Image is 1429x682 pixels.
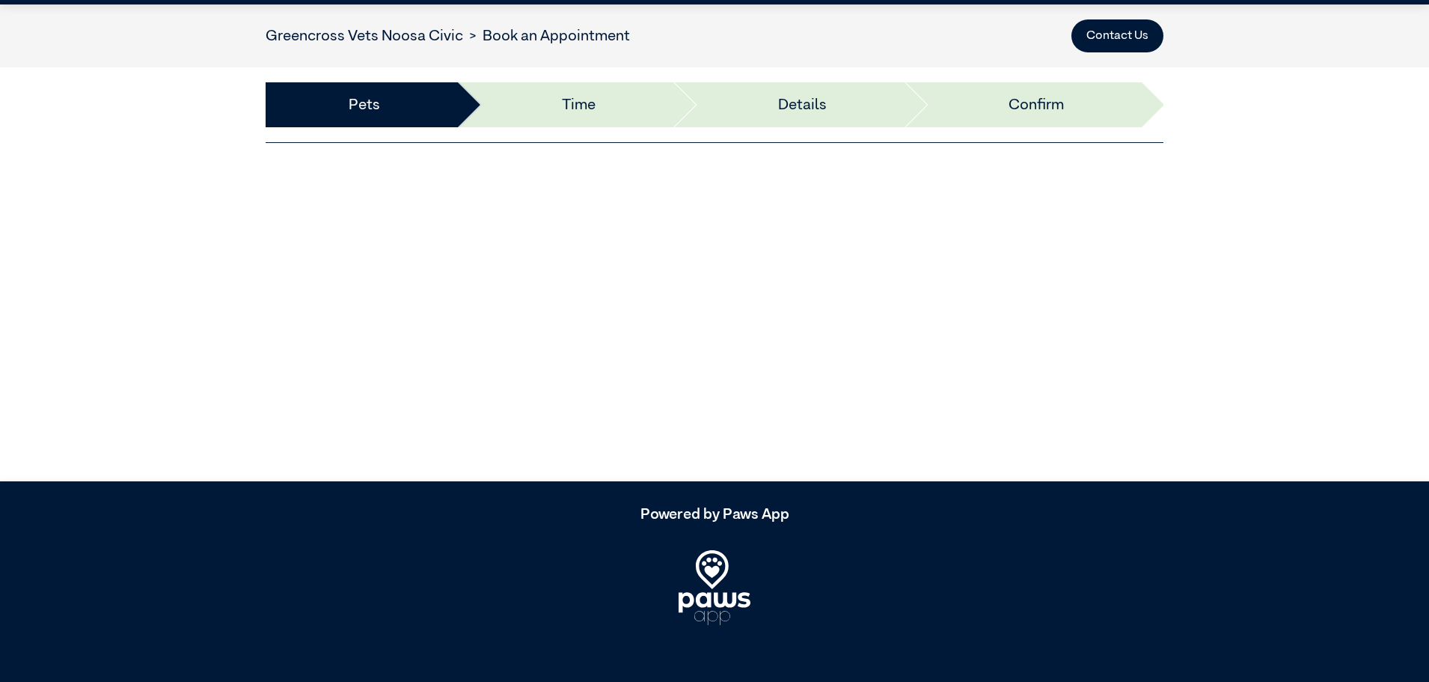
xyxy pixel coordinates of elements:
h5: Powered by Paws App [266,505,1163,523]
button: Contact Us [1071,19,1163,52]
a: Pets [349,94,380,116]
img: PawsApp [679,550,750,625]
nav: breadcrumb [266,25,630,47]
a: Greencross Vets Noosa Civic [266,28,463,43]
li: Book an Appointment [463,25,630,47]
